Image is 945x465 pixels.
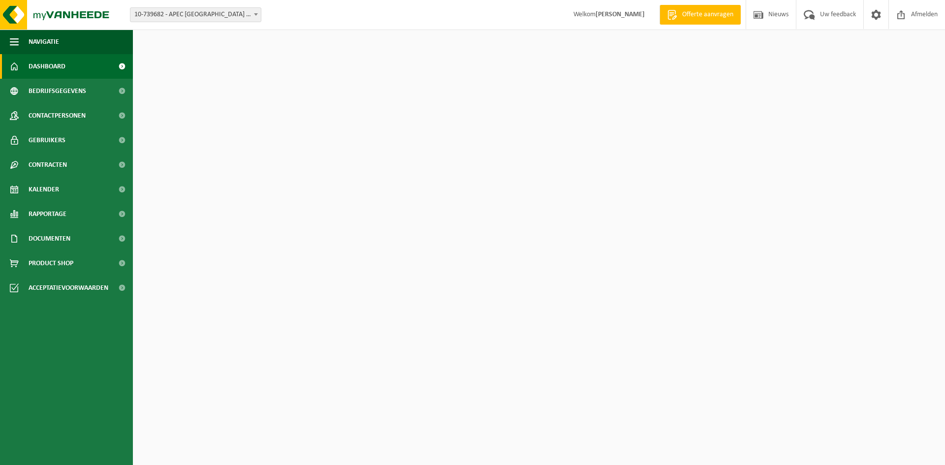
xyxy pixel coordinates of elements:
span: Contactpersonen [29,103,86,128]
span: Contracten [29,153,67,177]
strong: [PERSON_NAME] [596,11,645,18]
span: Product Shop [29,251,73,276]
span: Gebruikers [29,128,65,153]
span: Rapportage [29,202,66,226]
span: Kalender [29,177,59,202]
span: Dashboard [29,54,65,79]
a: Offerte aanvragen [660,5,741,25]
span: Documenten [29,226,70,251]
span: Navigatie [29,30,59,54]
span: Acceptatievoorwaarden [29,276,108,300]
span: Bedrijfsgegevens [29,79,86,103]
span: 10-739682 - APEC BELGIUM BV - DEINZE [130,8,261,22]
span: Offerte aanvragen [680,10,736,20]
span: 10-739682 - APEC BELGIUM BV - DEINZE [130,7,261,22]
